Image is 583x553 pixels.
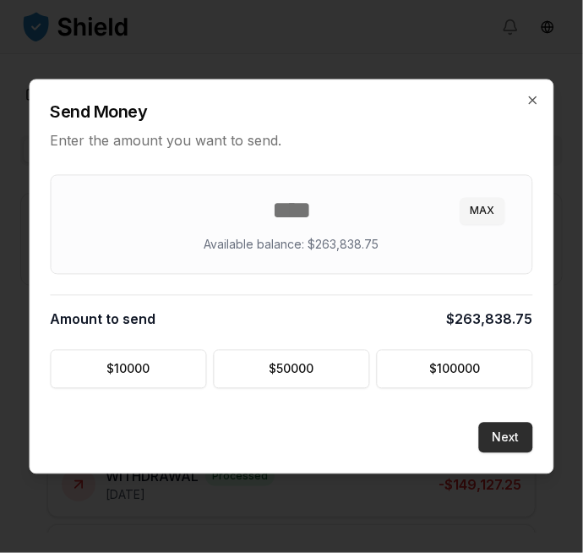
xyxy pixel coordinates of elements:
span: Amount to send [51,309,156,330]
button: $50000 [214,350,370,389]
span: $263,838.75 [447,309,533,330]
p: Available balance: $263,838.75 [204,237,379,254]
button: $100000 [377,350,533,389]
button: Next [479,423,533,453]
button: MAX [460,198,505,225]
button: $10000 [51,350,207,389]
p: Enter the amount you want to send. [51,131,533,151]
h2: Send Money [51,101,533,124]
